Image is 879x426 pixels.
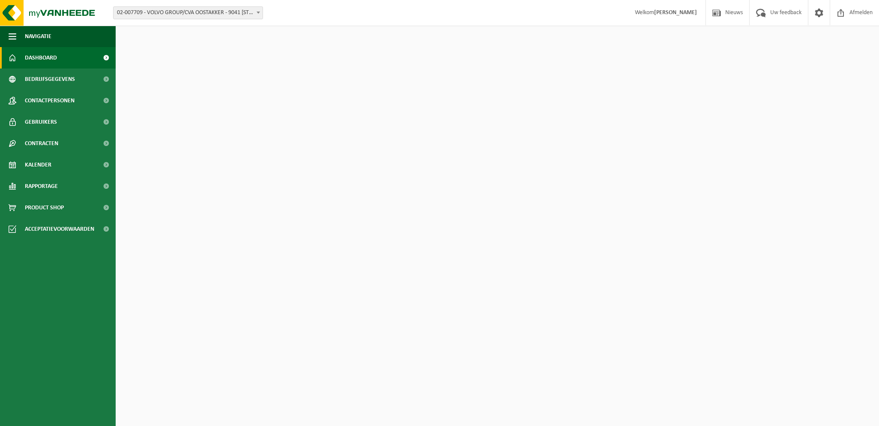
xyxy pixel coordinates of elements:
span: Bedrijfsgegevens [25,69,75,90]
strong: [PERSON_NAME] [654,9,697,16]
span: Contactpersonen [25,90,75,111]
span: Rapportage [25,176,58,197]
span: Kalender [25,154,51,176]
span: Product Shop [25,197,64,218]
span: Dashboard [25,47,57,69]
span: 02-007709 - VOLVO GROUP/CVA OOSTAKKER - 9041 OOSTAKKER, SMALLEHEERWEG 31 [114,7,263,19]
span: Acceptatievoorwaarden [25,218,94,240]
span: 02-007709 - VOLVO GROUP/CVA OOSTAKKER - 9041 OOSTAKKER, SMALLEHEERWEG 31 [113,6,263,19]
span: Contracten [25,133,58,154]
span: Gebruikers [25,111,57,133]
span: Navigatie [25,26,51,47]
